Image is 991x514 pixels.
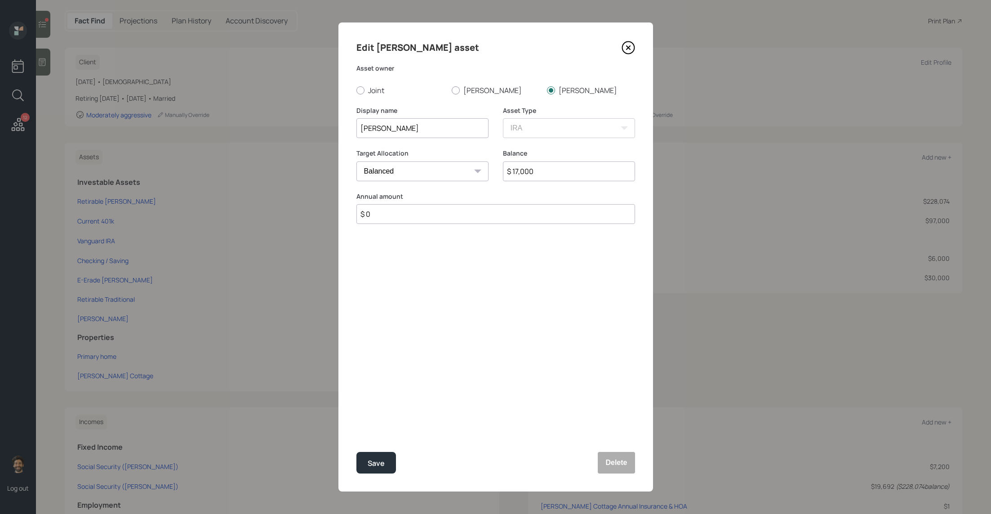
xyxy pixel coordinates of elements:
[356,192,635,201] label: Annual amount
[503,106,635,115] label: Asset Type
[356,149,489,158] label: Target Allocation
[547,85,635,95] label: [PERSON_NAME]
[356,85,444,95] label: Joint
[503,149,635,158] label: Balance
[598,452,635,474] button: Delete
[368,457,385,469] div: Save
[356,64,635,73] label: Asset owner
[356,40,479,55] h4: Edit [PERSON_NAME] asset
[452,85,540,95] label: [PERSON_NAME]
[356,452,396,474] button: Save
[356,106,489,115] label: Display name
